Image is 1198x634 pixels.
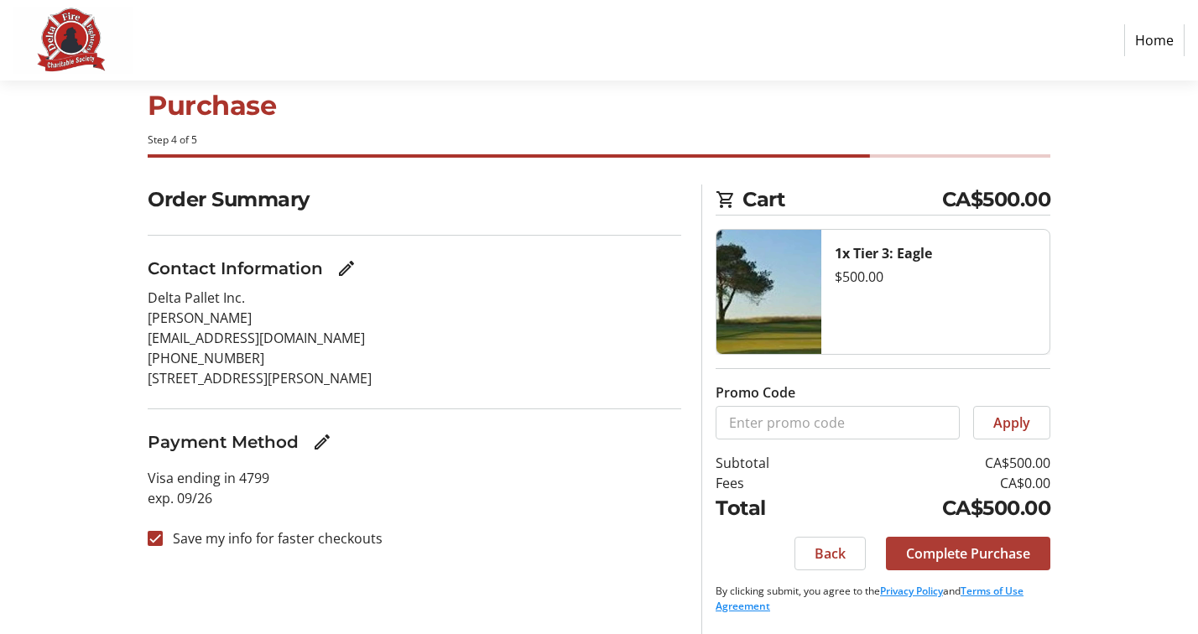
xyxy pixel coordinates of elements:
button: Complete Purchase [886,537,1050,570]
label: Save my info for faster checkouts [163,528,383,548]
label: Promo Code [716,382,795,403]
span: CA$500.00 [942,184,1051,215]
button: Edit Payment Method [305,425,339,459]
span: Complete Purchase [906,543,1030,564]
h1: Purchase [148,86,1050,126]
h3: Payment Method [148,429,299,455]
td: Subtotal [716,453,826,473]
td: CA$500.00 [826,493,1050,523]
input: Enter promo code [716,406,960,439]
span: Apply [993,413,1030,433]
h3: Contact Information [148,256,323,281]
td: Fees [716,473,826,493]
p: [EMAIL_ADDRESS][DOMAIN_NAME] [148,328,681,348]
p: Delta Pallet Inc. [148,288,681,308]
p: By clicking submit, you agree to the and [716,584,1050,614]
div: Step 4 of 5 [148,133,1050,148]
h2: Order Summary [148,184,681,215]
p: Visa ending in 4799 exp. 09/26 [148,468,681,508]
span: Cart [742,184,942,215]
td: Total [716,493,826,523]
strong: 1x Tier 3: Eagle [835,244,932,262]
p: [PHONE_NUMBER] [148,348,681,368]
button: Edit Contact Information [330,252,363,285]
img: Delta Firefighters Charitable Society's Logo [13,7,133,74]
span: Back [815,543,846,564]
td: CA$0.00 [826,473,1050,493]
a: Home [1124,24,1185,56]
img: Tier 3: Eagle [716,230,821,354]
button: Back [794,537,866,570]
button: Apply [973,406,1050,439]
p: [STREET_ADDRESS][PERSON_NAME] [148,368,681,388]
p: [PERSON_NAME] [148,308,681,328]
a: Terms of Use Agreement [716,584,1024,613]
div: $500.00 [835,267,1036,287]
a: Privacy Policy [880,584,943,598]
td: CA$500.00 [826,453,1050,473]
